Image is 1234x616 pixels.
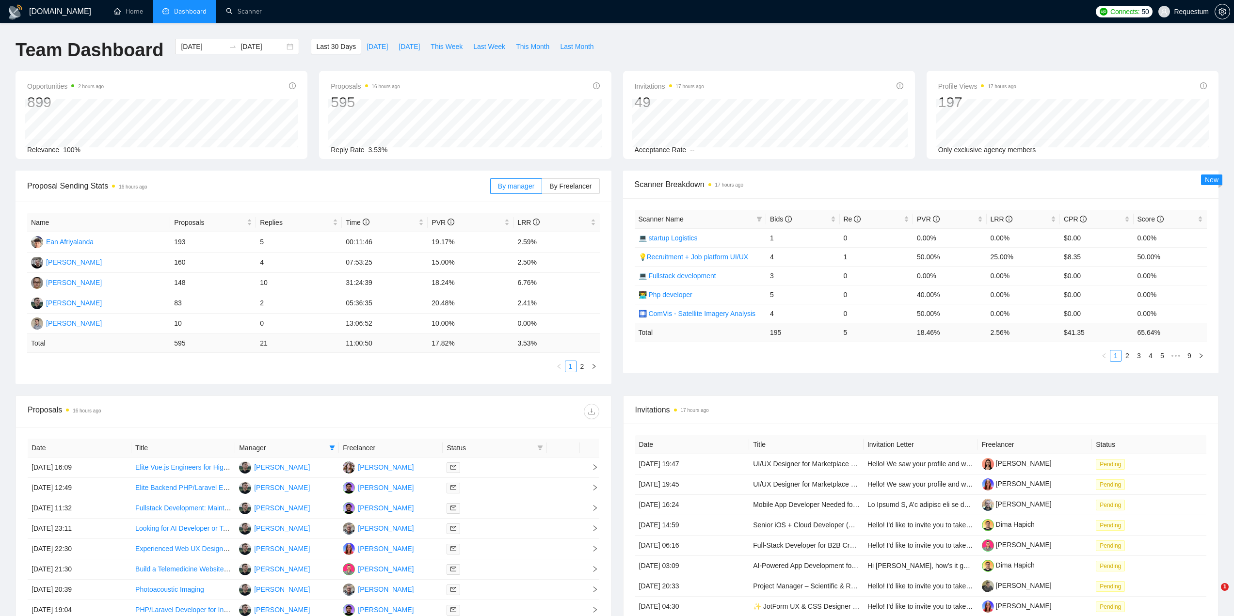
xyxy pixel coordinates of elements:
[432,219,454,226] span: PVR
[254,482,310,493] div: [PERSON_NAME]
[537,445,543,451] span: filter
[987,247,1060,266] td: 25.00%
[513,253,599,273] td: 2.50%
[358,482,414,493] div: [PERSON_NAME]
[1096,479,1125,490] span: Pending
[1156,350,1168,362] li: 5
[988,84,1016,89] time: 17 hours ago
[533,219,540,225] span: info-circle
[516,41,549,52] span: This Month
[31,278,102,286] a: IK[PERSON_NAME]
[329,445,335,451] span: filter
[239,544,310,552] a: AS[PERSON_NAME]
[428,253,513,273] td: 15.00%
[239,563,251,575] img: AS
[577,361,588,372] li: 2
[254,584,310,595] div: [PERSON_NAME]
[1096,601,1125,612] span: Pending
[753,521,963,529] a: Senior iOS + Cloud Developer (AI/Healthcare App) – 4-Week Contract
[913,247,987,266] td: 50.00%
[1134,228,1207,247] td: 0.00%
[635,93,704,111] div: 49
[254,543,310,554] div: [PERSON_NAME]
[982,600,994,613] img: c1o0rOVReXCKi1bnQSsgHbaWbvfM_HSxWVsvTMtH2C50utd8VeU_52zlHuo4ie9fkT
[753,460,876,468] a: UI/UX Designer for Marketplace Platform
[343,483,414,491] a: IZ[PERSON_NAME]
[239,482,251,494] img: AS
[1215,8,1230,16] a: setting
[343,482,355,494] img: IZ
[343,584,355,596] img: PG
[1134,266,1207,285] td: 0.00%
[78,84,104,89] time: 2 hours ago
[181,41,225,52] input: Start date
[591,363,597,369] span: right
[766,247,840,266] td: 4
[513,293,599,314] td: 2.41%
[372,84,400,89] time: 16 hours ago
[31,258,102,266] a: VL[PERSON_NAME]
[982,519,994,531] img: c1zpTY-JffLoXbRQoJrotKOx957DQaKHXbyZO2cx_O_lEf4DW_FWQA8_9IM84ObBVX
[588,361,600,372] button: right
[1138,215,1164,223] span: Score
[982,459,1052,467] a: [PERSON_NAME]
[343,504,414,511] a: IZ[PERSON_NAME]
[162,8,169,15] span: dashboard
[913,304,987,323] td: 50.00%
[1200,82,1207,89] span: info-circle
[135,484,327,491] a: Elite Backend PHP/Laravel Engineers for Weekend Strike Team
[1096,460,1129,468] a: Pending
[343,604,355,616] img: IZ
[766,285,840,304] td: 5
[635,146,687,154] span: Acceptance Rate
[593,82,600,89] span: info-circle
[450,464,456,470] span: mail
[31,319,102,327] a: BK[PERSON_NAME]
[239,605,310,613] a: AS[PERSON_NAME]
[135,545,316,553] a: Experienced Web UX Designer Needed for Interface Design
[239,584,251,596] img: AS
[982,582,1052,589] a: [PERSON_NAME]
[170,213,256,232] th: Proposals
[170,232,256,253] td: 193
[254,564,310,574] div: [PERSON_NAME]
[1060,228,1134,247] td: $0.00
[450,525,456,531] span: mail
[1141,6,1149,17] span: 50
[46,257,102,268] div: [PERSON_NAME]
[27,180,490,192] span: Proposal Sending Stats
[468,39,511,54] button: Last Week
[31,317,43,330] img: BK
[239,565,310,572] a: AS[PERSON_NAME]
[1122,350,1133,362] li: 2
[431,41,463,52] span: This Week
[1096,500,1125,510] span: Pending
[753,582,971,590] a: Project Manager – Scientific & Research Teams (~15 hrs/week, Remote)
[639,234,698,242] a: 💻 startup Logistics
[170,293,256,314] td: 83
[917,215,940,223] span: PVR
[31,299,102,306] a: AS[PERSON_NAME]
[239,543,251,555] img: AS
[1096,581,1125,592] span: Pending
[260,217,331,228] span: Replies
[256,273,342,293] td: 10
[358,543,414,554] div: [PERSON_NAME]
[1161,8,1168,15] span: user
[1100,8,1107,16] img: upwork-logo.png
[239,502,251,514] img: AS
[135,524,361,532] a: Looking for AI Developer or Team to Build AI Agents for Healthcare Product
[555,39,599,54] button: Last Month
[229,43,237,50] span: swap-right
[987,304,1060,323] td: 0.00%
[342,273,428,293] td: 31:24:39
[1168,350,1184,362] li: Next 5 Pages
[358,523,414,534] div: [PERSON_NAME]
[331,80,400,92] span: Proposals
[766,228,840,247] td: 1
[756,216,762,222] span: filter
[343,524,414,532] a: PG[PERSON_NAME]
[1110,6,1139,17] span: Connects:
[987,266,1060,285] td: 0.00%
